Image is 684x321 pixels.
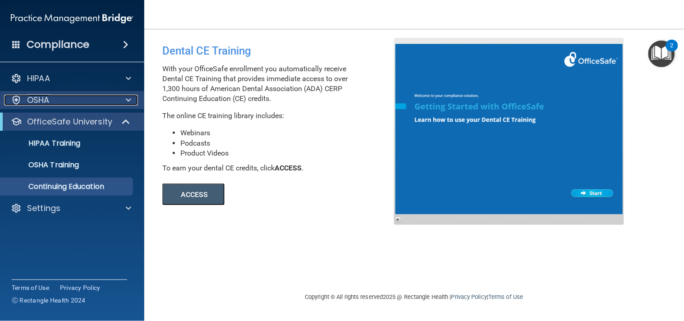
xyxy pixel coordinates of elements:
[162,163,401,173] div: To earn your dental CE credits, click .
[648,41,675,67] button: Open Resource Center, 2 new notifications
[6,160,79,170] p: OSHA Training
[162,38,401,64] div: Dental CE Training
[60,283,101,292] a: Privacy Policy
[6,182,129,191] p: Continuing Education
[11,95,131,105] a: OSHA
[11,116,131,127] a: OfficeSafe University
[6,139,80,148] p: HIPAA Training
[488,293,523,300] a: Terms of Use
[27,73,50,84] p: HIPAA
[250,283,579,312] div: Copyright © All rights reserved 2025 @ Rectangle Health | |
[162,64,401,104] p: With your OfficeSafe enrollment you automatically receive Dental CE Training that provides immedi...
[11,203,131,214] a: Settings
[162,192,409,198] a: ACCESS
[27,116,112,127] p: OfficeSafe University
[639,271,673,306] iframe: Drift Widget Chat Controller
[180,128,401,138] li: Webinars
[180,138,401,148] li: Podcasts
[180,148,401,158] li: Product Videos
[451,293,487,300] a: Privacy Policy
[27,203,60,214] p: Settings
[11,9,133,28] img: PMB logo
[12,283,49,292] a: Terms of Use
[162,183,225,205] button: ACCESS
[670,46,674,57] div: 2
[12,296,86,305] span: Ⓒ Rectangle Health 2024
[162,111,401,121] p: The online CE training library includes:
[27,95,50,105] p: OSHA
[11,73,131,84] a: HIPAA
[27,38,89,51] h4: Compliance
[275,164,302,172] b: ACCESS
